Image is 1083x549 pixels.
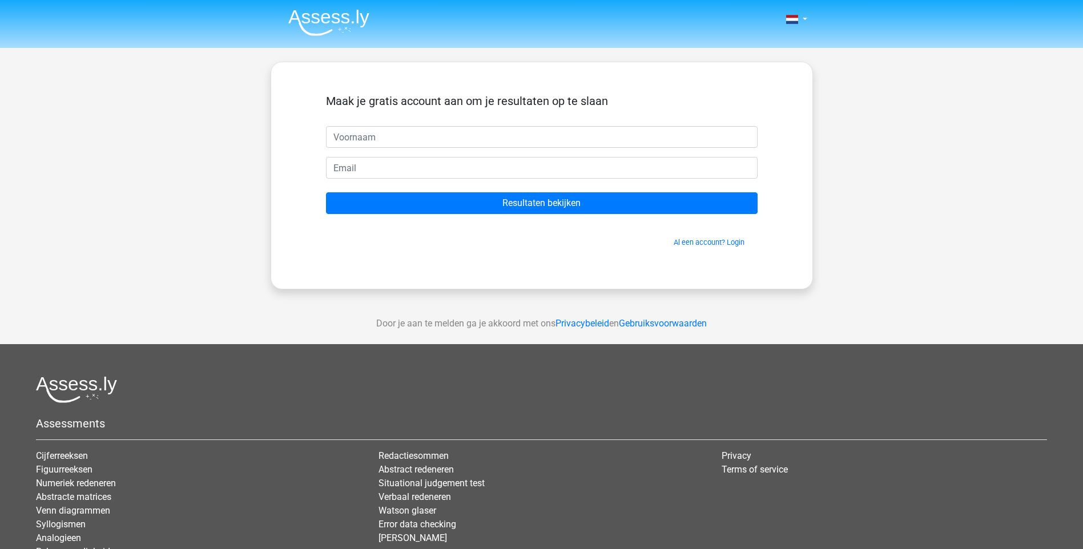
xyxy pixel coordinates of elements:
[326,94,758,108] h5: Maak je gratis account aan om je resultaten op te slaan
[619,318,707,329] a: Gebruiksvoorwaarden
[379,505,436,516] a: Watson glaser
[36,376,117,403] img: Assessly logo
[379,491,451,502] a: Verbaal redeneren
[36,505,110,516] a: Venn diagrammen
[379,519,456,530] a: Error data checking
[326,192,758,214] input: Resultaten bekijken
[674,238,744,247] a: Al een account? Login
[36,464,92,475] a: Figuurreeksen
[379,478,485,489] a: Situational judgement test
[36,491,111,502] a: Abstracte matrices
[36,478,116,489] a: Numeriek redeneren
[722,464,788,475] a: Terms of service
[36,450,88,461] a: Cijferreeksen
[36,417,1047,430] h5: Assessments
[555,318,609,329] a: Privacybeleid
[379,450,449,461] a: Redactiesommen
[379,464,454,475] a: Abstract redeneren
[326,157,758,179] input: Email
[288,9,369,36] img: Assessly
[722,450,751,461] a: Privacy
[36,519,86,530] a: Syllogismen
[36,532,81,543] a: Analogieen
[379,532,447,543] a: [PERSON_NAME]
[326,126,758,148] input: Voornaam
